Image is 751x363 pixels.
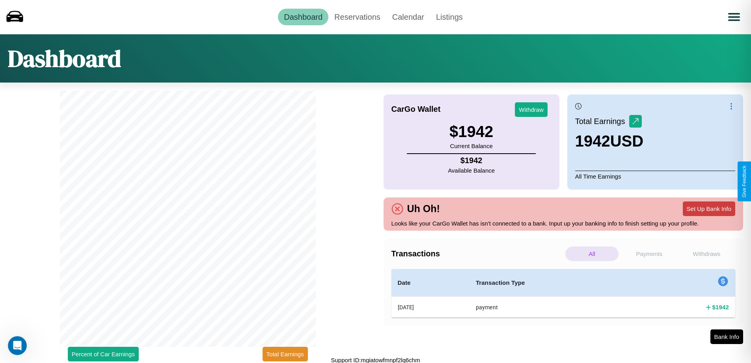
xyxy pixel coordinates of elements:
h4: $ 1942 [448,156,495,165]
a: Reservations [328,9,386,25]
table: simple table [391,269,736,318]
button: Percent of Car Earnings [68,347,139,361]
h3: 1942 USD [575,132,643,150]
a: Listings [430,9,469,25]
h4: CarGo Wallet [391,105,441,114]
a: Dashboard [278,9,328,25]
button: Set Up Bank Info [683,201,735,216]
p: Current Balance [449,141,493,151]
button: Open menu [723,6,745,28]
th: [DATE] [391,297,470,318]
iframe: Intercom live chat [8,336,27,355]
p: Available Balance [448,165,495,176]
button: Withdraw [515,102,548,117]
p: Total Earnings [575,114,629,128]
h4: Uh Oh! [403,203,444,214]
p: Payments [622,246,676,261]
h4: Transaction Type [476,278,629,288]
h1: Dashboard [8,42,121,75]
h4: Transactions [391,249,563,258]
div: Give Feedback [742,166,747,197]
p: Withdraws [680,246,733,261]
button: Bank Info [710,329,743,344]
th: payment [470,297,635,318]
p: All Time Earnings [575,171,735,182]
h4: $ 1942 [712,303,729,311]
h3: $ 1942 [449,123,493,141]
p: All [565,246,619,261]
p: Looks like your CarGo Wallet has isn't connected to a bank. Input up your banking info to finish ... [391,218,736,229]
h4: Date [398,278,463,288]
button: Total Earnings [263,347,308,361]
a: Calendar [386,9,430,25]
